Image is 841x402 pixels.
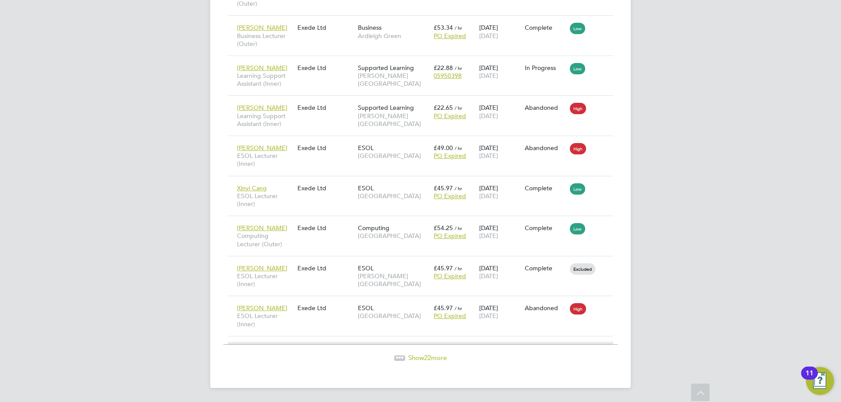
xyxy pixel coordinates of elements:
[434,264,453,272] span: £45.97
[570,303,586,315] span: High
[235,139,613,147] a: [PERSON_NAME]ESOL Lecturer (Inner)Exede LtdESOL[GEOGRAPHIC_DATA]£49.00 / hrPO Expired[DATE][DATE]...
[434,312,466,320] span: PO Expired
[237,152,293,168] span: ESOL Lecturer (Inner)
[434,192,466,200] span: PO Expired
[237,112,293,128] span: Learning Support Assistant (Inner)
[434,24,453,31] span: £53.34
[525,264,566,272] div: Complete
[479,272,498,280] span: [DATE]
[525,104,566,112] div: Abandoned
[455,145,462,151] span: / hr
[434,272,466,280] span: PO Expired
[358,72,429,87] span: [PERSON_NAME][GEOGRAPHIC_DATA]
[525,304,566,312] div: Abandoned
[806,373,813,385] div: 11
[479,72,498,80] span: [DATE]
[479,32,498,40] span: [DATE]
[455,265,462,272] span: / hr
[477,19,523,44] div: [DATE]
[477,220,523,244] div: [DATE]
[358,24,382,31] span: Business
[237,24,287,31] span: [PERSON_NAME]
[295,59,356,76] div: Exede Ltd
[434,144,453,152] span: £49.00
[570,183,585,195] span: Low
[358,104,414,112] span: Supported Learning
[358,272,429,288] span: [PERSON_NAME][GEOGRAPHIC_DATA]
[434,184,453,192] span: £45.97
[358,144,374,152] span: ESOL
[237,192,293,208] span: ESOL Lecturer (Inner)
[237,64,287,72] span: [PERSON_NAME]
[408,353,447,362] span: Show more
[237,184,267,192] span: Xinyi Cang
[570,23,585,34] span: Low
[434,32,466,40] span: PO Expired
[358,224,389,232] span: Computing
[570,263,595,275] span: Excluded
[479,232,498,240] span: [DATE]
[434,224,453,232] span: £54.25
[424,353,431,362] span: 22
[434,104,453,112] span: £22.65
[295,260,356,276] div: Exede Ltd
[806,367,834,395] button: Open Resource Center, 11 new notifications
[235,19,613,26] a: [PERSON_NAME]Business Lecturer (Outer)Exede LtdBusinessArdleigh Green£53.34 / hrPO Expired[DATE][...
[237,72,293,87] span: Learning Support Assistant (Inner)
[237,224,287,232] span: [PERSON_NAME]
[235,219,613,227] a: [PERSON_NAME]Computing Lecturer (Outer)Exede LtdComputing[GEOGRAPHIC_DATA]£54.25 / hrPO Expired[D...
[358,232,429,240] span: [GEOGRAPHIC_DATA]
[358,304,374,312] span: ESOL
[525,224,566,232] div: Complete
[434,112,466,120] span: PO Expired
[295,300,356,316] div: Exede Ltd
[295,180,356,196] div: Exede Ltd
[358,112,429,128] span: [PERSON_NAME][GEOGRAPHIC_DATA]
[237,304,287,312] span: [PERSON_NAME]
[434,152,466,160] span: PO Expired
[479,312,498,320] span: [DATE]
[477,99,523,124] div: [DATE]
[237,32,293,48] span: Business Lecturer (Outer)
[455,225,462,231] span: / hr
[479,152,498,160] span: [DATE]
[235,299,613,307] a: [PERSON_NAME]ESOL Lecturer (Inner)Exede LtdESOL[GEOGRAPHIC_DATA]£45.97 / hrPO Expired[DATE][DATE]...
[358,264,374,272] span: ESOL
[477,140,523,164] div: [DATE]
[570,223,585,234] span: Low
[434,64,453,72] span: £22.88
[237,264,287,272] span: [PERSON_NAME]
[237,312,293,328] span: ESOL Lecturer (Inner)
[358,184,374,192] span: ESOL
[455,305,462,311] span: / hr
[477,300,523,324] div: [DATE]
[525,184,566,192] div: Complete
[235,259,613,267] a: [PERSON_NAME]ESOL Lecturer (Inner)Exede LtdESOL[PERSON_NAME][GEOGRAPHIC_DATA]£45.97 / hrPO Expire...
[477,180,523,204] div: [DATE]
[358,192,429,200] span: [GEOGRAPHIC_DATA]
[477,59,523,84] div: [DATE]
[237,272,293,288] span: ESOL Lecturer (Inner)
[235,99,613,106] a: [PERSON_NAME]Learning Support Assistant (Inner)Exede LtdSupported Learning[PERSON_NAME][GEOGRAPHI...
[434,232,466,240] span: PO Expired
[237,144,287,152] span: [PERSON_NAME]
[295,99,356,116] div: Exede Ltd
[477,260,523,284] div: [DATE]
[295,140,356,156] div: Exede Ltd
[455,185,462,192] span: / hr
[570,143,586,154] span: High
[455,105,462,111] span: / hr
[570,63,585,74] span: Low
[295,19,356,36] div: Exede Ltd
[479,112,498,120] span: [DATE]
[358,312,429,320] span: [GEOGRAPHIC_DATA]
[358,64,414,72] span: Supported Learning
[570,103,586,114] span: High
[525,24,566,31] div: Complete
[358,32,429,40] span: Ardleigh Green
[479,192,498,200] span: [DATE]
[434,72,462,80] span: 05950398
[237,104,287,112] span: [PERSON_NAME]
[525,144,566,152] div: Abandoned
[237,232,293,248] span: Computing Lecturer (Outer)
